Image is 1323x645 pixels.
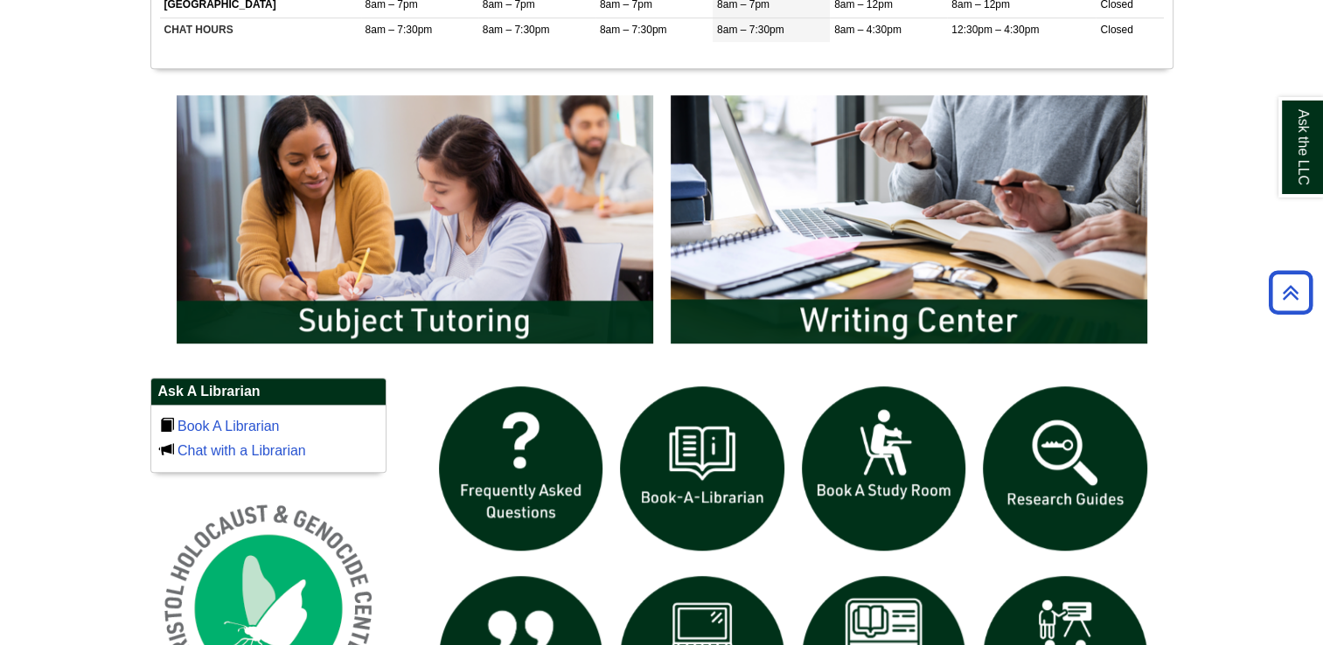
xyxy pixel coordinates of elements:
span: Closed [1100,24,1132,36]
img: Research Guides icon links to research guides web page [974,378,1156,559]
h2: Ask A Librarian [151,378,386,406]
span: 8am – 7:30pm [717,24,784,36]
img: Subject Tutoring Information [168,87,662,352]
div: slideshow [168,87,1156,360]
td: CHAT HOURS [160,17,361,42]
img: book a study room icon links to book a study room web page [793,378,975,559]
img: Book a Librarian icon links to book a librarian web page [611,378,793,559]
span: 8am – 7:30pm [600,24,667,36]
a: Back to Top [1263,281,1319,304]
img: frequently asked questions [430,378,612,559]
a: Book A Librarian [178,419,280,433]
span: 8am – 4:30pm [834,24,902,36]
img: Writing Center Information [662,87,1156,352]
a: Chat with a Librarian [178,443,306,458]
span: 8am – 7:30pm [366,24,433,36]
span: 8am – 7:30pm [483,24,550,36]
span: 12:30pm – 4:30pm [951,24,1039,36]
